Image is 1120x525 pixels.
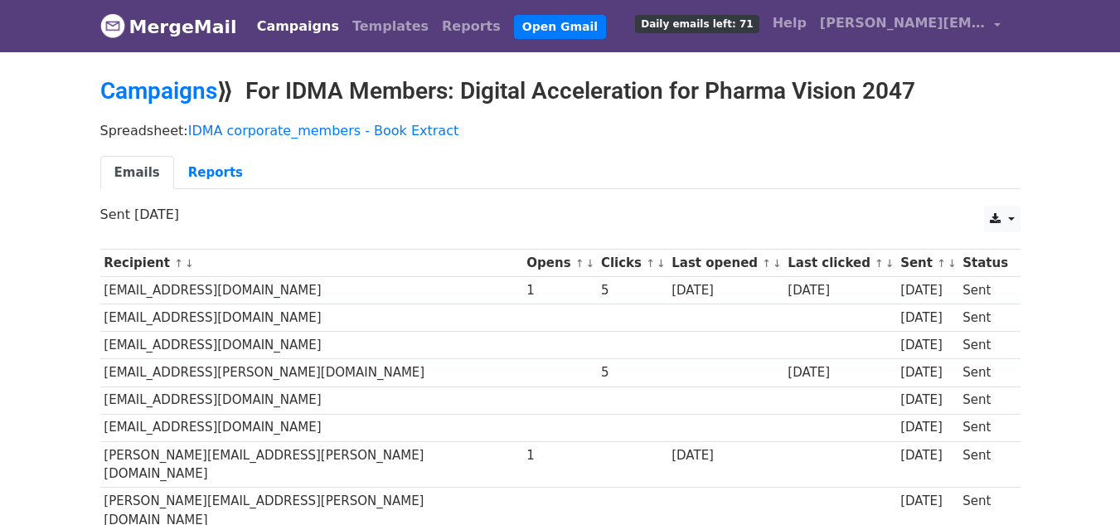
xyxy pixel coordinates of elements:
a: Templates [346,10,435,43]
th: Recipient [100,250,523,277]
a: ↓ [586,257,595,270]
div: [DATE] [900,309,955,328]
td: [EMAIL_ADDRESS][DOMAIN_NAME] [100,332,523,359]
td: Sent [958,277,1011,304]
img: MergeMail logo [100,13,125,38]
a: MergeMail [100,9,237,44]
th: Last clicked [784,250,897,277]
div: [DATE] [900,336,955,355]
th: Last opened [667,250,783,277]
td: [EMAIL_ADDRESS][PERSON_NAME][DOMAIN_NAME] [100,359,523,386]
a: Emails [100,156,174,190]
div: [DATE] [900,446,955,465]
td: Sent [958,332,1011,359]
div: [DATE] [788,281,892,300]
div: [DATE] [900,281,955,300]
p: Sent [DATE] [100,206,1021,223]
a: Campaigns [250,10,346,43]
div: 5 [601,281,664,300]
a: ↓ [773,257,782,270]
a: Reports [174,156,257,190]
div: [DATE] [900,418,955,437]
a: ↓ [657,257,666,270]
td: [EMAIL_ADDRESS][DOMAIN_NAME] [100,414,523,441]
div: [DATE] [900,363,955,382]
a: Campaigns [100,77,217,105]
th: Opens [523,250,598,277]
a: ↓ [185,257,194,270]
td: [EMAIL_ADDRESS][DOMAIN_NAME] [100,277,523,304]
a: ↓ [885,257,895,270]
a: Open Gmail [514,15,606,39]
td: Sent [958,414,1011,441]
div: 1 [526,446,593,465]
a: ↓ [948,257,957,270]
div: 1 [526,281,593,300]
a: ↑ [646,257,655,270]
td: Sent [958,304,1011,332]
th: Status [958,250,1011,277]
div: [DATE] [900,492,955,511]
div: [DATE] [900,391,955,410]
a: Daily emails left: 71 [628,7,765,40]
td: [PERSON_NAME][EMAIL_ADDRESS][PERSON_NAME][DOMAIN_NAME] [100,441,523,488]
h2: ⟫ For IDMA Members: Digital Acceleration for Pharma Vision 2047 [100,77,1021,105]
a: [PERSON_NAME][EMAIL_ADDRESS][PERSON_NAME][DOMAIN_NAME] [813,7,1007,46]
a: ↑ [174,257,183,270]
a: ↑ [762,257,771,270]
div: [DATE] [672,281,779,300]
iframe: Chat Widget [1037,445,1120,525]
a: ↑ [575,257,584,270]
td: [EMAIL_ADDRESS][DOMAIN_NAME] [100,386,523,414]
th: Clicks [597,250,667,277]
th: Sent [896,250,958,277]
a: Reports [435,10,507,43]
a: Help [766,7,813,40]
div: 5 [601,363,664,382]
div: [DATE] [672,446,779,465]
span: Daily emails left: 71 [635,15,759,33]
a: IDMA corporate_members - Book Extract [188,123,459,139]
p: Spreadsheet: [100,122,1021,139]
td: Sent [958,359,1011,386]
td: Sent [958,386,1011,414]
a: ↑ [875,257,884,270]
div: [DATE] [788,363,892,382]
td: Sent [958,441,1011,488]
a: ↑ [937,257,946,270]
td: [EMAIL_ADDRESS][DOMAIN_NAME] [100,304,523,332]
span: [PERSON_NAME][EMAIL_ADDRESS][PERSON_NAME][DOMAIN_NAME] [820,13,986,33]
